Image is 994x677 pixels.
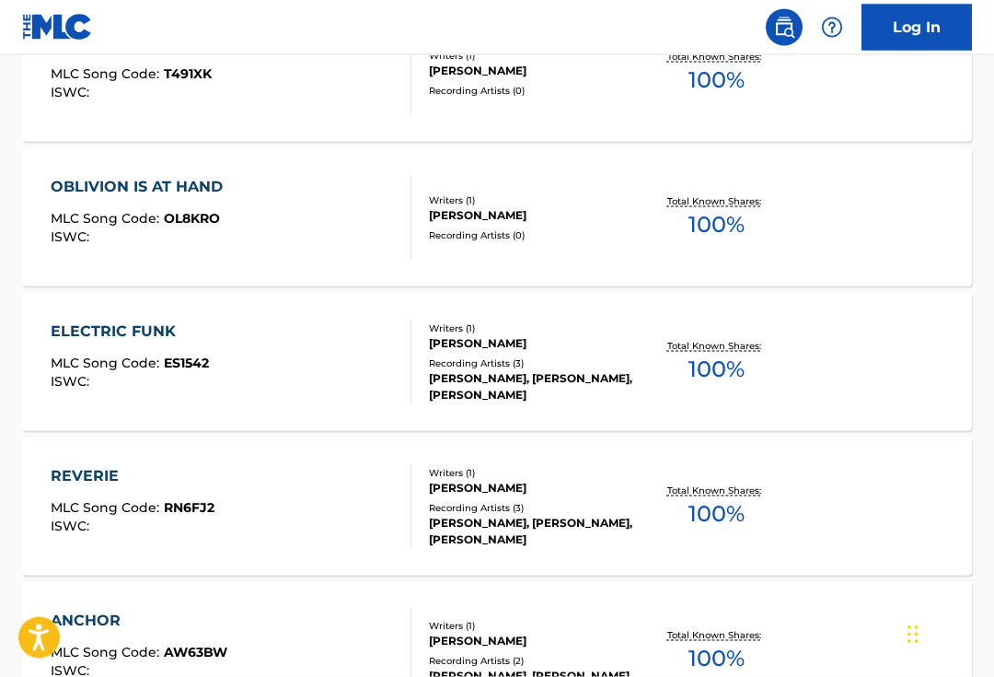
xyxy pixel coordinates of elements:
[51,210,164,227] span: MLC Song Code :
[164,210,220,227] span: OL8KRO
[429,49,637,63] div: Writers ( 1 )
[688,497,745,531] span: 100 %
[429,654,637,668] div: Recording Artists ( 2 )
[429,619,637,633] div: Writers ( 1 )
[821,17,843,39] img: help
[22,148,972,286] a: OBLIVION IS AT HANDMLC Song Code:OL8KROISWC:Writers (1)[PERSON_NAME]Recording Artists (0)Total Kn...
[429,207,637,224] div: [PERSON_NAME]
[429,356,637,370] div: Recording Artists ( 3 )
[688,642,745,675] span: 100 %
[429,193,637,207] div: Writers ( 1 )
[688,64,745,97] span: 100 %
[164,65,212,82] span: T491XK
[164,499,214,516] span: RN6FJ2
[429,335,637,352] div: [PERSON_NAME]
[667,194,766,208] p: Total Known Shares:
[667,628,766,642] p: Total Known Shares:
[51,65,164,82] span: MLC Song Code :
[429,321,637,335] div: Writers ( 1 )
[51,84,94,100] span: ISWC :
[688,208,745,241] span: 100 %
[667,484,766,497] p: Total Known Shares:
[773,17,795,39] img: search
[814,9,850,46] div: Help
[51,644,164,660] span: MLC Song Code :
[164,355,209,371] span: ES1542
[51,610,227,632] div: ANCHOR
[861,5,972,51] a: Log In
[22,4,972,142] a: THE UNSEENMLC Song Code:T491XKISWC:Writers (1)[PERSON_NAME]Recording Artists (0)Total Known Share...
[22,293,972,431] a: ELECTRIC FUNKMLC Song Code:ES1542ISWC:Writers (1)[PERSON_NAME]Recording Artists (3)[PERSON_NAME],...
[688,353,745,386] span: 100 %
[429,370,637,403] div: [PERSON_NAME], [PERSON_NAME], [PERSON_NAME]
[429,228,637,242] div: Recording Artists ( 0 )
[51,321,209,343] div: ELECTRIC FUNK
[164,644,227,660] span: AW63BW
[667,339,766,353] p: Total Known Shares:
[429,501,637,515] div: Recording Artists ( 3 )
[22,14,93,41] img: MLC Logo
[51,373,94,390] span: ISWC :
[907,607,919,662] div: Drag
[51,518,94,534] span: ISWC :
[51,176,232,198] div: OBLIVION IS AT HAND
[766,9,803,46] a: Public Search
[51,228,94,245] span: ISWC :
[51,499,164,516] span: MLC Song Code :
[429,84,637,98] div: Recording Artists ( 0 )
[667,50,766,64] p: Total Known Shares:
[429,633,637,649] div: [PERSON_NAME]
[51,465,214,487] div: REVERIE
[429,466,637,480] div: Writers ( 1 )
[429,515,637,548] div: [PERSON_NAME], [PERSON_NAME], [PERSON_NAME]
[51,355,164,371] span: MLC Song Code :
[429,63,637,79] div: [PERSON_NAME]
[902,589,994,677] iframe: Chat Widget
[22,438,972,576] a: REVERIEMLC Song Code:RN6FJ2ISWC:Writers (1)[PERSON_NAME]Recording Artists (3)[PERSON_NAME], [PERS...
[429,480,637,496] div: [PERSON_NAME]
